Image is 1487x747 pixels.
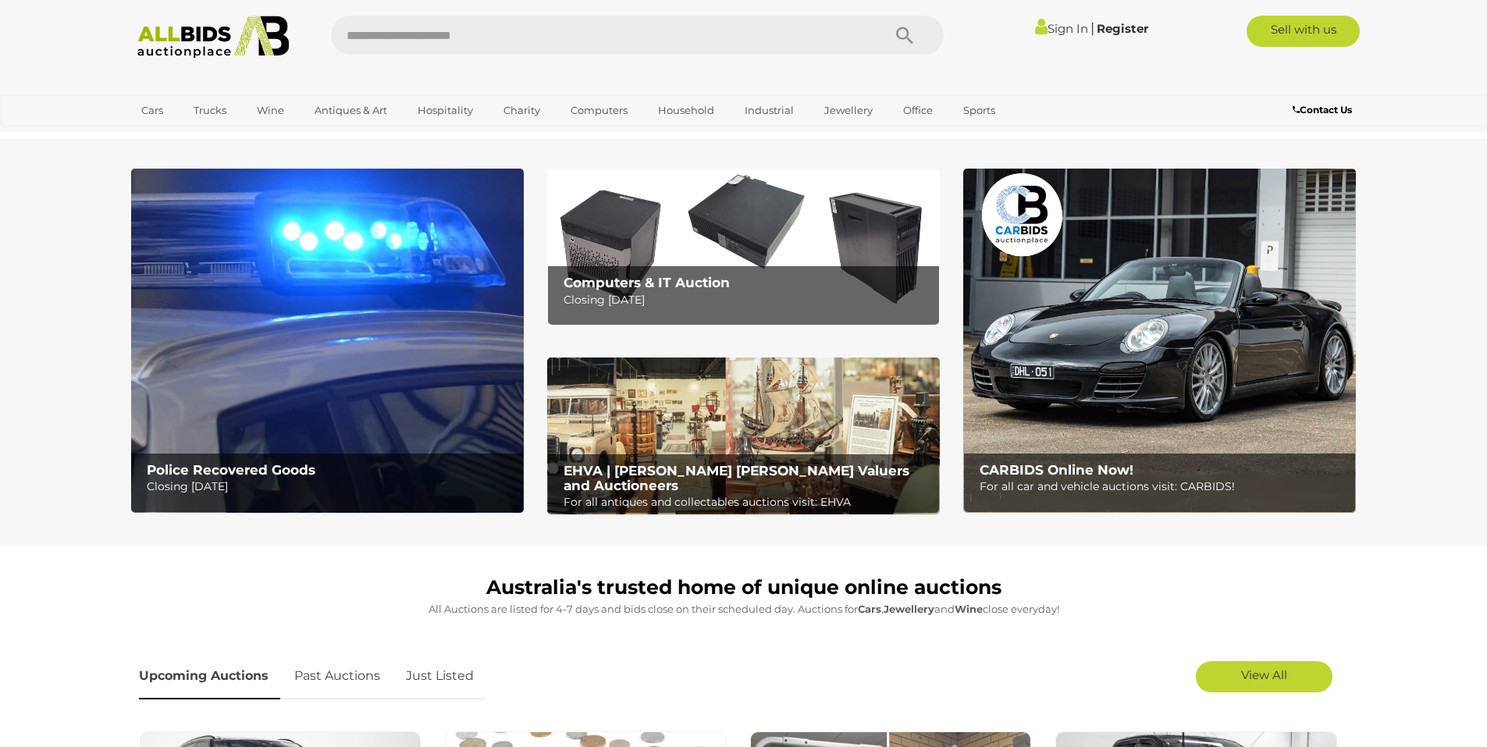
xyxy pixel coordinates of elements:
a: Cars [131,98,173,123]
a: Just Listed [394,653,486,699]
img: CARBIDS Online Now! [963,169,1356,513]
img: Computers & IT Auction [547,169,940,325]
b: CARBIDS Online Now! [980,462,1133,478]
a: Trucks [183,98,237,123]
strong: Wine [955,603,983,615]
p: Closing [DATE] [564,290,931,310]
a: Office [893,98,943,123]
a: Sign In [1035,21,1088,36]
a: Sell with us [1247,16,1360,47]
b: Contact Us [1293,104,1352,116]
img: Allbids.com.au [129,16,298,59]
a: Past Auctions [283,653,392,699]
a: Hospitality [407,98,483,123]
b: EHVA | [PERSON_NAME] [PERSON_NAME] Valuers and Auctioneers [564,463,909,493]
p: For all car and vehicle auctions visit: CARBIDS! [980,477,1347,496]
a: Wine [247,98,294,123]
b: Police Recovered Goods [147,462,315,478]
a: Police Recovered Goods Police Recovered Goods Closing [DATE] [131,169,524,513]
img: Police Recovered Goods [131,169,524,513]
p: For all antiques and collectables auctions visit: EHVA [564,493,931,512]
a: Computers & IT Auction Computers & IT Auction Closing [DATE] [547,169,940,325]
a: [GEOGRAPHIC_DATA] [131,123,262,149]
a: Computers [560,98,638,123]
strong: Cars [858,603,881,615]
a: Charity [493,98,550,123]
strong: Jewellery [884,603,934,615]
button: Search [866,16,944,55]
a: View All [1196,661,1332,692]
a: Sports [953,98,1005,123]
a: Jewellery [814,98,883,123]
a: Antiques & Art [304,98,397,123]
a: Household [648,98,724,123]
p: Closing [DATE] [147,477,514,496]
a: Contact Us [1293,101,1356,119]
a: Industrial [735,98,804,123]
h1: Australia's trusted home of unique online auctions [139,577,1349,599]
b: Computers & IT Auction [564,275,730,290]
span: | [1090,20,1094,37]
p: All Auctions are listed for 4-7 days and bids close on their scheduled day. Auctions for , and cl... [139,600,1349,618]
a: Upcoming Auctions [139,653,280,699]
a: Register [1097,21,1148,36]
a: CARBIDS Online Now! CARBIDS Online Now! For all car and vehicle auctions visit: CARBIDS! [963,169,1356,513]
img: EHVA | Evans Hastings Valuers and Auctioneers [547,357,940,515]
span: View All [1241,667,1287,682]
a: EHVA | Evans Hastings Valuers and Auctioneers EHVA | [PERSON_NAME] [PERSON_NAME] Valuers and Auct... [547,357,940,515]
